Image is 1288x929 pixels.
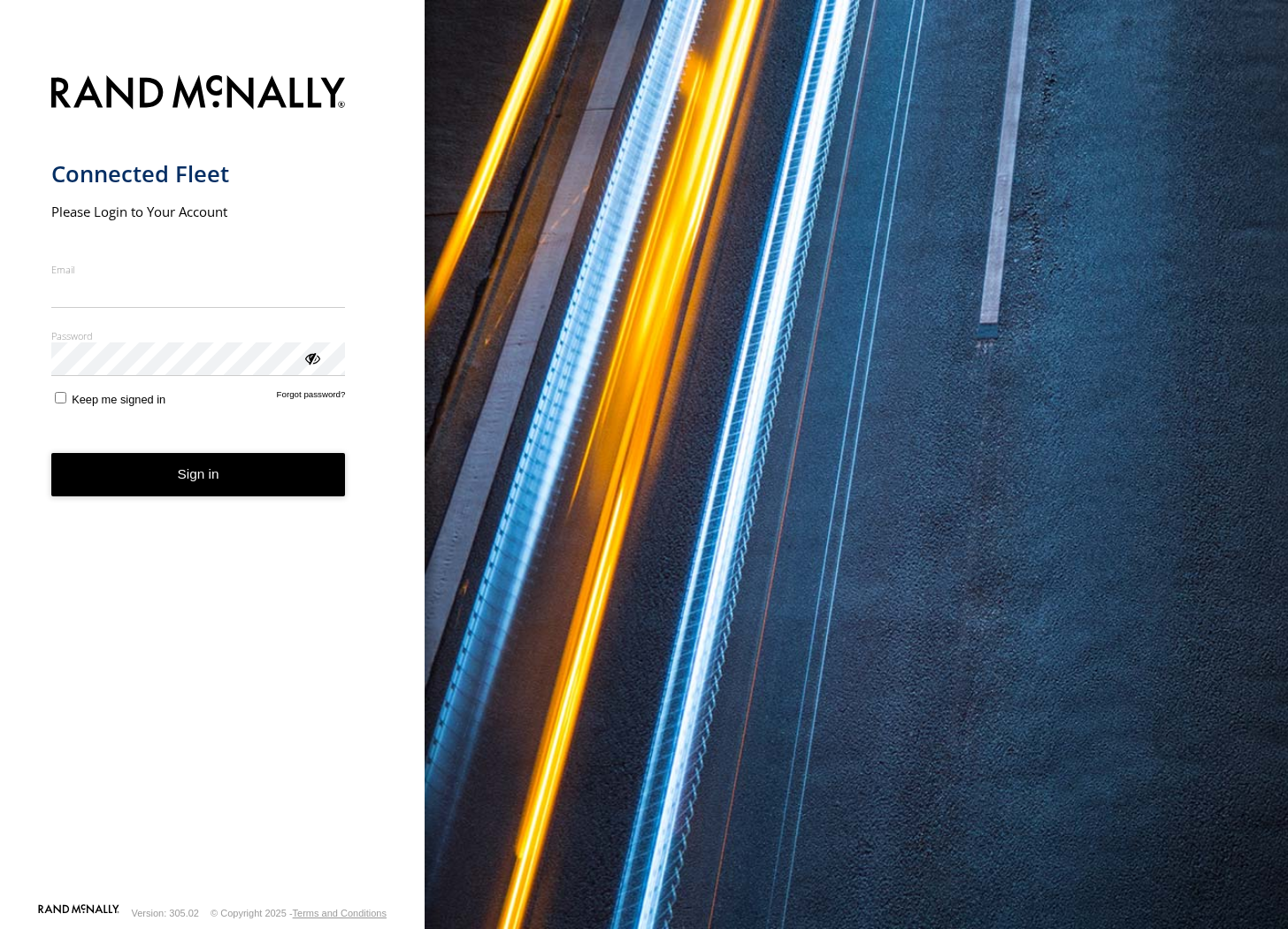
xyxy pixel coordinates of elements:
[303,349,320,366] div: ViewPassword
[55,392,66,403] input: Keep me signed in
[277,389,346,406] a: Forgot password?
[132,908,199,918] div: Version: 305.02
[51,65,374,902] form: main
[51,453,346,496] button: Sign in
[38,904,119,922] a: Visit our Website
[51,263,346,276] label: Email
[51,329,346,342] label: Password
[211,908,387,918] div: © Copyright 2025 -
[51,159,346,188] h1: Connected Fleet
[51,203,346,220] h2: Please Login to Your Account
[293,908,387,918] a: Terms and Conditions
[72,393,165,406] span: Keep me signed in
[51,72,346,117] img: Rand McNally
